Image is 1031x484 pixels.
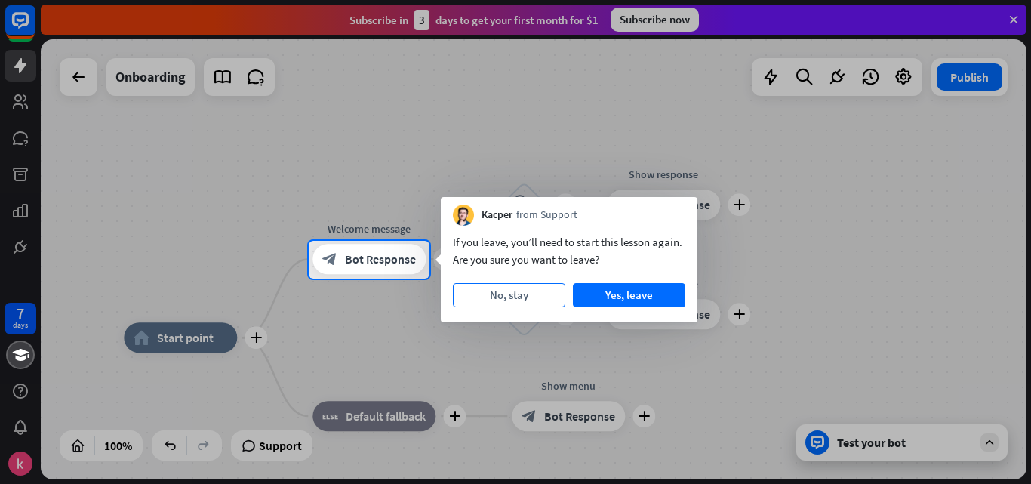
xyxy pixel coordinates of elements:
[12,6,57,51] button: Open LiveChat chat widget
[453,283,565,307] button: No, stay
[322,252,337,267] i: block_bot_response
[516,208,577,223] span: from Support
[453,233,685,268] div: If you leave, you’ll need to start this lesson again. Are you sure you want to leave?
[345,252,416,267] span: Bot Response
[573,283,685,307] button: Yes, leave
[482,208,512,223] span: Kacper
